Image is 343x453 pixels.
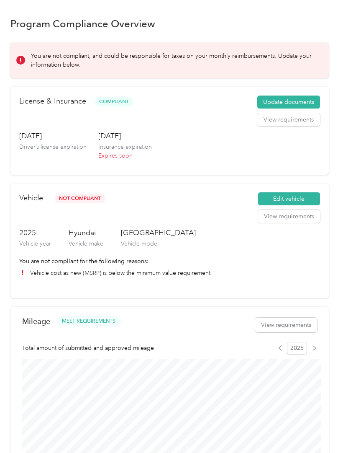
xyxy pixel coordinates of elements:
[258,210,320,223] button: View requirements
[95,97,133,106] span: Compliant
[19,142,87,151] p: Driver’s license expiration
[121,239,196,248] p: Vehicle model
[98,151,152,160] p: Expires soon
[22,344,154,352] span: Total amount of submitted and approved mileage
[19,192,43,204] h2: Vehicle
[19,269,320,277] li: Vehicle cost as new (MSRP) is below the minimum value requirement
[19,228,51,238] h3: 2025
[22,317,50,326] h2: Mileage
[19,257,320,266] p: You are not compliant for the following reasons:
[257,113,320,127] button: View requirements
[62,318,115,325] span: MEET REQUIREMENTS
[56,316,121,326] button: MEET REQUIREMENTS
[31,52,317,69] p: You are not compliant, and could be responsible for taxes on your monthly reimbursements. Update ...
[98,142,152,151] p: Insurance expiration
[296,406,343,453] iframe: Everlance-gr Chat Button Frame
[19,131,87,141] h3: [DATE]
[10,19,155,28] h1: Program Compliance Overview
[287,342,307,355] span: 2025
[121,228,196,238] h3: [GEOGRAPHIC_DATA]
[98,131,152,141] h3: [DATE]
[69,239,103,248] p: Vehicle make
[255,318,317,332] button: View requirements
[69,228,103,238] h3: Hyundai
[258,192,320,206] button: Edit vehicle
[55,194,105,203] span: Not Compliant
[19,239,51,248] p: Vehicle year
[257,96,320,109] button: Update documents
[19,96,86,107] h2: License & Insurance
